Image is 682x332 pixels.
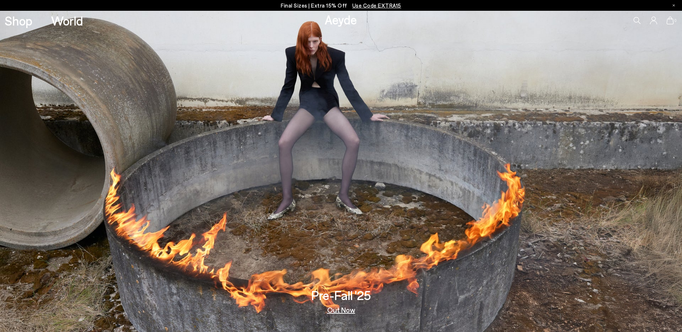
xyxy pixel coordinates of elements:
[51,14,83,27] a: World
[674,19,677,23] span: 0
[327,306,355,313] a: Out Now
[352,2,401,9] span: Navigate to /collections/ss25-final-sizes
[667,17,674,24] a: 0
[281,1,401,10] p: Final Sizes | Extra 15% Off
[325,12,357,27] a: Aeyde
[5,14,32,27] a: Shop
[311,289,371,301] h3: Pre-Fall '25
